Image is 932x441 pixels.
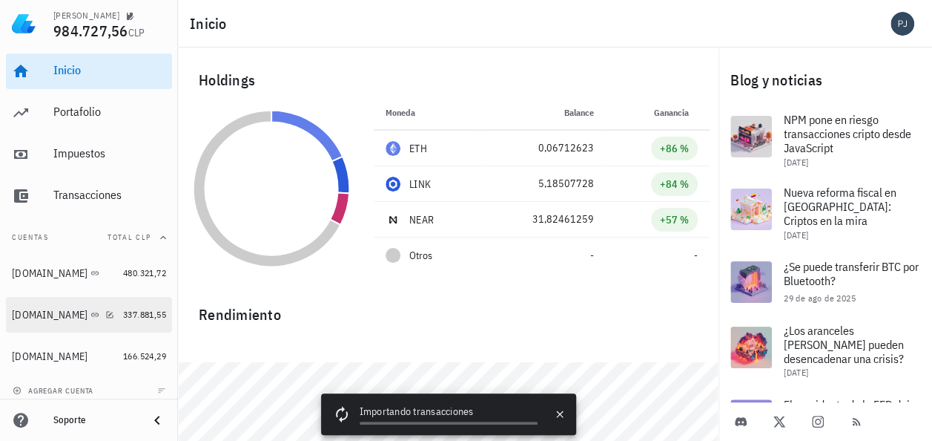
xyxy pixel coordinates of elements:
[784,112,911,155] span: NPM pone en riesgo transacciones cripto desde JavaScript
[386,177,400,192] div: LINK-icon
[108,232,151,242] span: Total CLP
[190,12,233,36] h1: Inicio
[784,259,919,288] span: ¿Se puede transferir BTC por Bluetooth?
[784,367,808,378] span: [DATE]
[53,105,166,119] div: Portafolio
[718,177,932,249] a: Nueva reforma fiscal en [GEOGRAPHIC_DATA]: Criptos en la mira [DATE]
[6,178,172,214] a: Transacciones
[360,404,538,422] div: Importando transacciones
[409,248,432,264] span: Otros
[53,414,136,426] div: Soporte
[492,212,594,227] div: 31,82461259
[16,386,93,396] span: agregar cuenta
[784,229,808,241] span: [DATE]
[53,188,166,202] div: Transacciones
[409,212,434,227] div: NEAR
[654,107,698,118] span: Ganancia
[6,255,172,291] a: [DOMAIN_NAME] 480.321,72
[53,146,166,160] div: Impuestos
[12,267,87,280] div: [DOMAIN_NAME]
[123,267,166,278] span: 480.321,72
[9,383,100,398] button: agregar cuenta
[6,220,172,255] button: CuentasTotal CLP
[123,350,166,362] span: 166.524,29
[386,212,400,227] div: NEAR-icon
[718,249,932,315] a: ¿Se puede transferir BTC por Bluetooth? 29 de ago de 2025
[53,21,128,41] span: 984.727,56
[53,63,166,77] div: Inicio
[590,249,594,262] span: -
[492,176,594,192] div: 5,18507728
[12,350,87,363] div: [DOMAIN_NAME]
[718,315,932,388] a: ¿Los aranceles [PERSON_NAME] pueden desencadenar una crisis? [DATE]
[374,95,480,131] th: Moneda
[660,177,689,192] div: +84 %
[187,56,710,104] div: Holdings
[660,141,689,156] div: +86 %
[409,177,431,192] div: LINK
[694,249,698,262] span: -
[128,26,145,39] span: CLP
[53,10,119,22] div: [PERSON_NAME]
[12,12,36,36] img: LedgiFi
[480,95,606,131] th: Balance
[890,12,914,36] div: avatar
[409,141,427,156] div: ETH
[6,137,172,172] a: Impuestos
[386,141,400,156] div: ETH-icon
[6,339,172,374] a: [DOMAIN_NAME] 166.524,29
[660,212,689,227] div: +57 %
[718,104,932,177] a: NPM pone en riesgo transacciones cripto desde JavaScript [DATE]
[718,56,932,104] div: Blog y noticias
[6,297,172,333] a: [DOMAIN_NAME] 337.881,55
[6,95,172,131] a: Portafolio
[123,309,166,320] span: 337.881,55
[187,291,710,327] div: Rendimiento
[784,185,896,228] span: Nueva reforma fiscal en [GEOGRAPHIC_DATA]: Criptos en la mira
[784,293,856,304] span: 29 de ago de 2025
[784,323,904,366] span: ¿Los aranceles [PERSON_NAME] pueden desencadenar una crisis?
[784,157,808,168] span: [DATE]
[492,140,594,156] div: 0,06712623
[12,309,87,321] div: [DOMAIN_NAME]
[6,53,172,89] a: Inicio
